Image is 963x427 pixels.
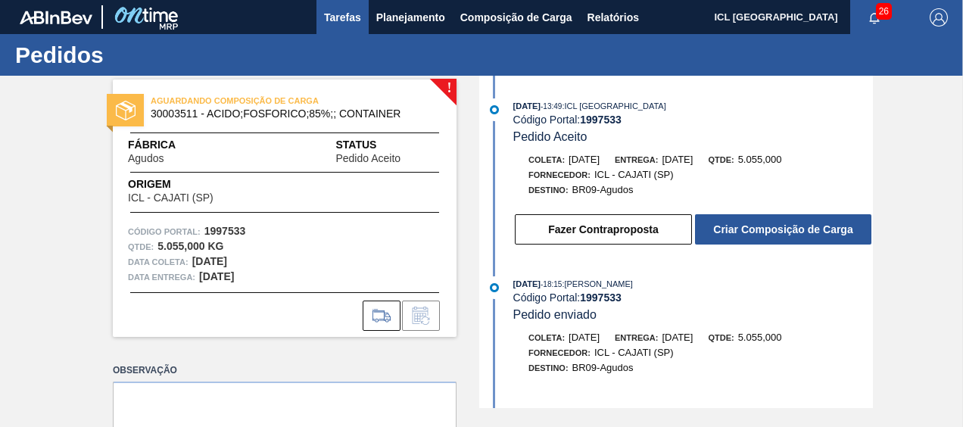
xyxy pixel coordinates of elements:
[128,224,201,239] span: Código Portal:
[128,176,257,192] span: Origem
[572,362,634,373] span: BR09-Agudos
[15,46,284,64] h1: Pedidos
[587,8,639,26] span: Relatórios
[20,11,92,24] img: TNhmsLtSVTkK8tSr43FrP2fwEKptu5GPRR3wAAAABJRU5ErkJggg==
[515,214,692,245] button: Fazer Contraproposta
[528,170,591,179] span: Fornecedor:
[580,114,622,126] strong: 1997533
[128,153,164,164] span: Agudos
[876,3,892,20] span: 26
[335,137,441,153] span: Status
[850,7,899,28] button: Notificações
[708,155,734,164] span: Qtde:
[695,214,871,245] button: Criar Composição de Carga
[128,192,213,204] span: ICL - CAJATI (SP)
[513,279,541,288] span: [DATE]
[113,360,457,382] label: Observação
[562,279,633,288] span: : [PERSON_NAME]
[562,101,665,111] span: : ICL [GEOGRAPHIC_DATA]
[528,333,565,342] span: Coleta:
[151,108,425,120] span: 30003511 - ACIDO;FOSFORICO;85%;; CONTAINER
[572,184,634,195] span: BR09-Agudos
[116,101,136,120] img: status
[708,333,734,342] span: Qtde:
[460,8,572,26] span: Composição de Carga
[930,8,948,26] img: Logout
[157,240,223,252] strong: 5.055,000 KG
[528,348,591,357] span: Fornecedor:
[363,301,400,331] div: Ir para Composição de Carga
[662,332,693,343] span: [DATE]
[541,102,562,111] span: - 13:49
[513,291,873,304] div: Código Portal:
[376,8,445,26] span: Planejamento
[490,105,499,114] img: atual
[192,255,227,267] strong: [DATE]
[738,154,782,165] span: 5.055,000
[513,130,587,143] span: Pedido Aceito
[580,291,622,304] strong: 1997533
[335,153,400,164] span: Pedido Aceito
[738,332,782,343] span: 5.055,000
[513,114,873,126] div: Código Portal:
[324,8,361,26] span: Tarefas
[594,169,674,180] span: ICL - CAJATI (SP)
[513,101,541,111] span: [DATE]
[615,155,658,164] span: Entrega:
[128,270,195,285] span: Data entrega:
[594,347,674,358] span: ICL - CAJATI (SP)
[151,93,363,108] span: AGUARDANDO COMPOSIÇÃO DE CARGA
[528,363,569,372] span: Destino:
[528,155,565,164] span: Coleta:
[541,280,562,288] span: - 18:15
[128,239,154,254] span: Qtde :
[128,254,189,270] span: Data coleta:
[199,270,234,282] strong: [DATE]
[513,308,597,321] span: Pedido enviado
[662,154,693,165] span: [DATE]
[569,332,600,343] span: [DATE]
[204,225,246,237] strong: 1997533
[569,154,600,165] span: [DATE]
[128,137,211,153] span: Fábrica
[402,301,440,331] div: Informar alteração no pedido
[490,283,499,292] img: atual
[615,333,658,342] span: Entrega:
[528,185,569,195] span: Destino:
